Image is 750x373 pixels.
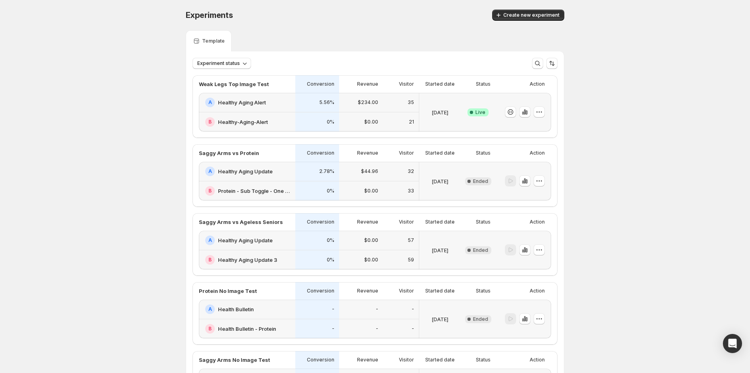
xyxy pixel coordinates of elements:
p: - [412,326,414,332]
div: Open Intercom Messenger [723,334,742,353]
p: [DATE] [432,315,448,323]
p: [DATE] [432,246,448,254]
span: Create new experiment [503,12,560,18]
p: Status [476,150,491,156]
span: Experiments [186,10,233,20]
span: Experiment status [197,60,240,67]
button: Create new experiment [492,10,564,21]
p: Action [530,81,545,87]
p: Visitor [399,150,414,156]
h2: Healthy Aging Update 3 [218,256,277,264]
p: 57 [408,237,414,243]
p: Weak Legs Top Image Test [199,80,269,88]
span: Ended [473,178,488,185]
p: $0.00 [364,257,378,263]
h2: Protein - Sub Toggle - One Time Default [218,187,291,195]
p: $0.00 [364,237,378,243]
p: Saggy Arms vs Protein [199,149,259,157]
p: Action [530,288,545,294]
p: 59 [408,257,414,263]
p: Conversion [307,81,334,87]
p: Status [476,357,491,363]
p: Visitor [399,219,414,225]
p: 33 [408,188,414,194]
p: Revenue [357,150,378,156]
h2: Health Bulletin [218,305,254,313]
h2: Healthy Aging Alert [218,98,266,106]
p: Started date [425,288,455,294]
p: [DATE] [432,177,448,185]
span: Live [475,109,485,116]
p: Conversion [307,357,334,363]
p: 0% [327,188,334,194]
button: Experiment status [192,58,251,69]
span: Ended [473,316,488,322]
p: 2.78% [319,168,334,175]
p: 0% [327,237,334,243]
p: Protein No Image Test [199,287,257,295]
h2: B [208,257,212,263]
p: $44.96 [361,168,378,175]
button: Sort the results [546,58,558,69]
span: Ended [473,247,488,253]
p: Status [476,288,491,294]
h2: Healthy Aging Update [218,167,273,175]
p: Saggy Arms vs Ageless Seniors [199,218,283,226]
h2: Health Bulletin - Protein [218,325,276,333]
p: Conversion [307,150,334,156]
p: Revenue [357,357,378,363]
p: Revenue [357,288,378,294]
p: Revenue [357,81,378,87]
p: Conversion [307,288,334,294]
p: Action [530,219,545,225]
p: - [376,326,378,332]
h2: A [208,237,212,243]
p: Saggy Arms No Image Test [199,356,270,364]
p: $0.00 [364,119,378,125]
p: 0% [327,257,334,263]
p: 32 [408,168,414,175]
p: Status [476,81,491,87]
h2: B [208,119,212,125]
p: [DATE] [432,108,448,116]
p: 0% [327,119,334,125]
h2: B [208,326,212,332]
p: Visitor [399,357,414,363]
h2: A [208,99,212,106]
h2: Healthy Aging Update [218,236,273,244]
p: Started date [425,219,455,225]
p: Status [476,219,491,225]
h2: A [208,168,212,175]
p: $234.00 [358,99,378,106]
p: Visitor [399,81,414,87]
p: Template [202,38,225,44]
p: 21 [409,119,414,125]
p: Started date [425,150,455,156]
p: 35 [408,99,414,106]
p: - [412,306,414,312]
h2: Healthy-Aging-Alert [218,118,268,126]
p: 5.56% [319,99,334,106]
p: Visitor [399,288,414,294]
p: Conversion [307,219,334,225]
p: Action [530,150,545,156]
p: Revenue [357,219,378,225]
p: - [376,306,378,312]
h2: A [208,306,212,312]
h2: B [208,188,212,194]
p: Started date [425,81,455,87]
p: - [332,326,334,332]
p: Action [530,357,545,363]
p: - [332,306,334,312]
p: Started date [425,357,455,363]
p: $0.00 [364,188,378,194]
